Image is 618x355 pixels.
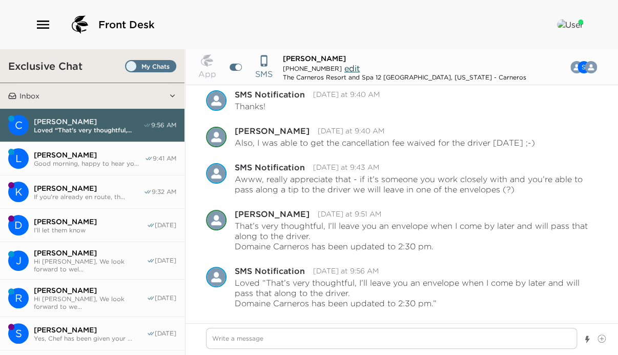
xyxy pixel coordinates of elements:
[155,329,176,338] span: [DATE]
[206,163,226,184] img: S
[206,210,226,230] div: Courtney Wilson
[98,17,155,32] span: Front Desk
[198,68,216,80] p: App
[206,328,577,349] textarea: Write a message
[8,323,29,344] div: Shawn Jackson
[235,267,305,275] div: SMS Notification
[8,288,29,308] div: Ryan O'Connor
[235,210,310,218] div: [PERSON_NAME]
[34,193,143,201] span: If you're already en route, th...
[34,217,147,226] span: [PERSON_NAME]
[584,330,591,348] button: Show templates
[235,278,598,308] p: Loved “That’s very thoughtful, I’ll leave you an envelope when I come by later and will pass that...
[155,257,176,265] span: [DATE]
[206,210,226,230] img: C
[318,126,384,135] time: 2025-10-03T16:40:46.019Z
[34,248,147,258] span: [PERSON_NAME]
[283,73,526,81] div: The Carneros Resort and Spa 12 [GEOGRAPHIC_DATA], [US_STATE] - Carneros
[283,65,342,72] span: [PHONE_NUMBER]
[8,148,29,169] div: Lauren Salata
[125,60,176,72] label: Set all destinations
[313,266,379,275] time: 2025-10-03T16:56:17.436Z
[8,288,29,308] div: R
[235,127,310,135] div: [PERSON_NAME]
[8,250,29,271] div: James Stuart
[344,63,360,73] span: edit
[34,334,147,342] span: Yes, Chef has been given your ...
[8,60,83,72] h3: Exclusive Chat
[235,101,265,111] p: Thanks!
[8,182,29,202] div: Kristin Reilly
[235,221,598,251] p: That’s very thoughtful, I’ll leave you an envelope when I come by later and will pass that along ...
[155,221,176,229] span: [DATE]
[34,295,147,310] span: Hi [PERSON_NAME], We look forward to we...
[206,90,226,111] div: SMS Notification
[235,174,598,194] p: Awww, really appreciate that - if it’s someone you work closely with and you’re able to pass alon...
[206,267,226,287] img: S
[8,182,29,202] div: K
[8,323,29,344] div: S
[206,127,226,147] div: Courtney Wilson
[152,188,176,196] span: 9:32 AM
[34,258,147,273] span: Hi [PERSON_NAME], We look forward to wel...
[34,325,147,334] span: [PERSON_NAME]
[8,115,29,135] div: C
[313,163,379,172] time: 2025-10-03T16:43:19.743Z
[206,90,226,111] img: S
[19,91,39,101] p: Inbox
[235,90,305,98] div: SMS Notification
[155,294,176,302] span: [DATE]
[8,215,29,235] div: Doug Leith
[8,250,29,271] div: J
[318,209,381,219] time: 2025-10-03T16:51:20.068Z
[206,127,226,147] img: C
[153,154,176,163] span: 9:41 AM
[34,126,143,134] span: Loved “That's very thoughtful,...
[34,150,145,160] span: [PERSON_NAME]
[585,61,597,73] img: C
[68,12,92,37] img: logo
[16,83,169,109] button: Inbox
[34,226,147,234] span: I’ll let them know
[8,215,29,235] div: D
[255,68,273,80] p: SMS
[559,57,605,77] button: CSS
[283,54,346,63] span: [PERSON_NAME]
[585,61,597,73] div: Courtney Wilson
[557,19,583,30] img: User
[34,184,143,193] span: [PERSON_NAME]
[206,163,226,184] div: SMS Notification
[34,160,145,167] span: Good morning, happy to hear yo...
[235,163,305,171] div: SMS Notification
[34,117,143,126] span: [PERSON_NAME]
[206,267,226,287] div: SMS Notification
[34,286,147,295] span: [PERSON_NAME]
[151,121,176,129] span: 9:56 AM
[8,115,29,135] div: Courtney Wilson
[8,148,29,169] div: L
[313,90,380,99] time: 2025-10-03T16:40:43.537Z
[235,137,535,148] p: Also, I was able to get the cancellation fee waived for the driver [DATE] ;-)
